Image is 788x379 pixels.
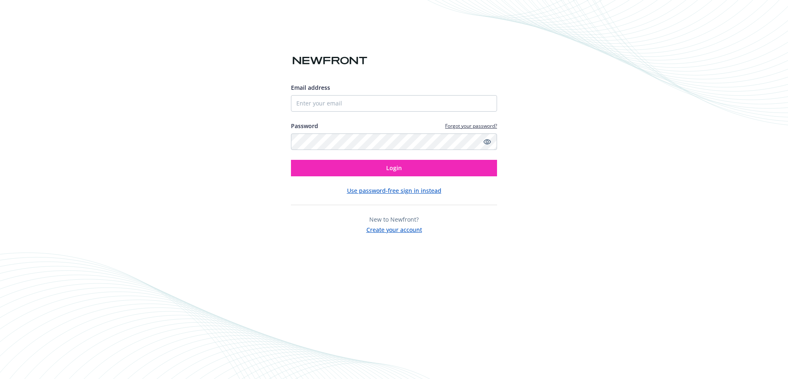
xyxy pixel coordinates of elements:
[291,133,497,150] input: Enter your password
[291,95,497,112] input: Enter your email
[386,164,402,172] span: Login
[347,186,441,195] button: Use password-free sign in instead
[291,84,330,91] span: Email address
[291,160,497,176] button: Login
[291,54,369,68] img: Newfront logo
[369,215,419,223] span: New to Newfront?
[291,122,318,130] label: Password
[482,137,492,147] a: Show password
[366,224,422,234] button: Create your account
[445,122,497,129] a: Forgot your password?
